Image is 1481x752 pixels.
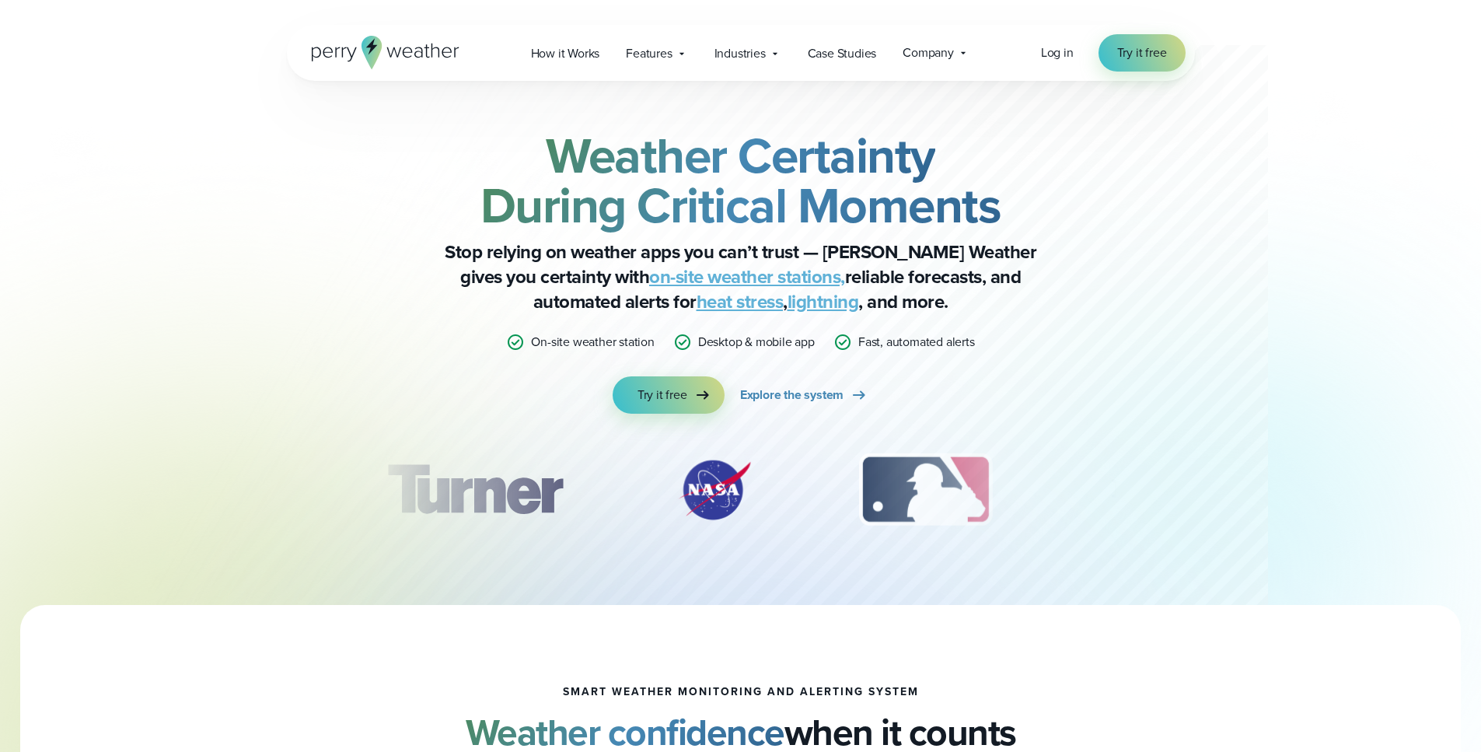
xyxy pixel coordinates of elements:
[808,44,877,63] span: Case Studies
[903,44,954,62] span: Company
[531,333,654,352] p: On-site weather station
[697,288,784,316] a: heat stress
[660,451,769,529] img: NASA.svg
[844,451,1008,529] div: 3 of 12
[563,686,919,698] h1: smart weather monitoring and alerting system
[1082,451,1207,529] div: 4 of 12
[613,376,725,414] a: Try it free
[364,451,585,529] img: Turner-Construction_1.svg
[364,451,585,529] div: 1 of 12
[637,386,687,404] span: Try it free
[430,240,1052,314] p: Stop relying on weather apps you can’t trust — [PERSON_NAME] Weather gives you certainty with rel...
[626,44,672,63] span: Features
[740,376,868,414] a: Explore the system
[714,44,766,63] span: Industries
[1117,44,1167,62] span: Try it free
[740,386,844,404] span: Explore the system
[1099,34,1186,72] a: Try it free
[1082,451,1207,529] img: PGA.svg
[365,451,1117,537] div: slideshow
[649,263,845,291] a: on-site weather stations,
[858,333,975,352] p: Fast, automated alerts
[795,37,890,69] a: Case Studies
[531,44,600,63] span: How it Works
[660,451,769,529] div: 2 of 12
[480,119,1001,242] strong: Weather Certainty During Critical Moments
[844,451,1008,529] img: MLB.svg
[518,37,613,69] a: How it Works
[1041,44,1074,61] span: Log in
[698,333,815,352] p: Desktop & mobile app
[788,288,859,316] a: lightning
[1041,44,1074,62] a: Log in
